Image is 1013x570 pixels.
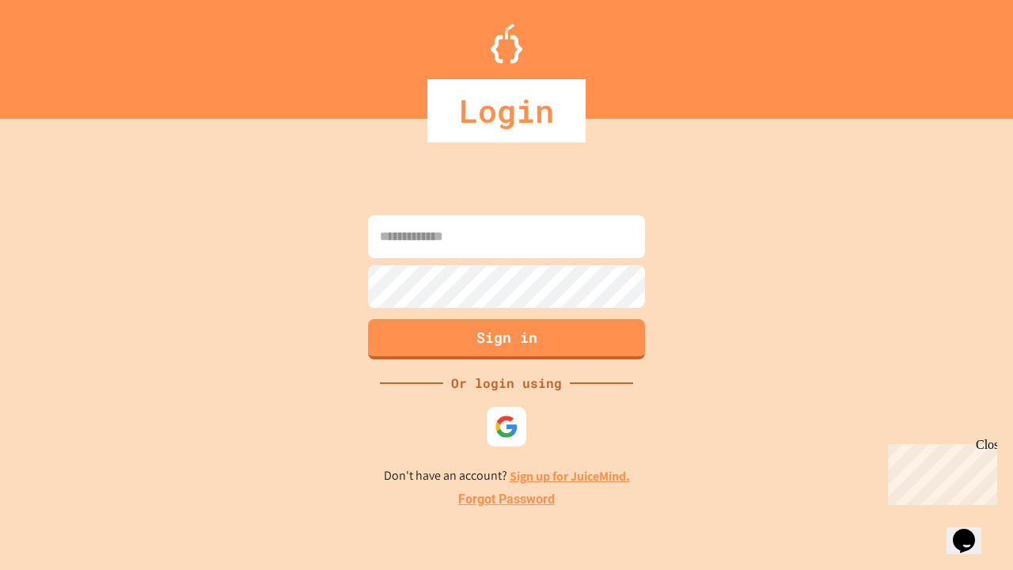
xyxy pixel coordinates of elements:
iframe: chat widget [947,507,997,554]
p: Don't have an account? [384,466,630,486]
img: Logo.svg [491,24,522,63]
div: Login [427,79,586,142]
img: google-icon.svg [495,415,518,439]
button: Sign in [368,319,645,359]
div: Or login using [443,374,570,393]
a: Forgot Password [458,490,555,509]
iframe: chat widget [882,438,997,505]
a: Sign up for JuiceMind. [510,468,630,484]
div: Chat with us now!Close [6,6,109,101]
